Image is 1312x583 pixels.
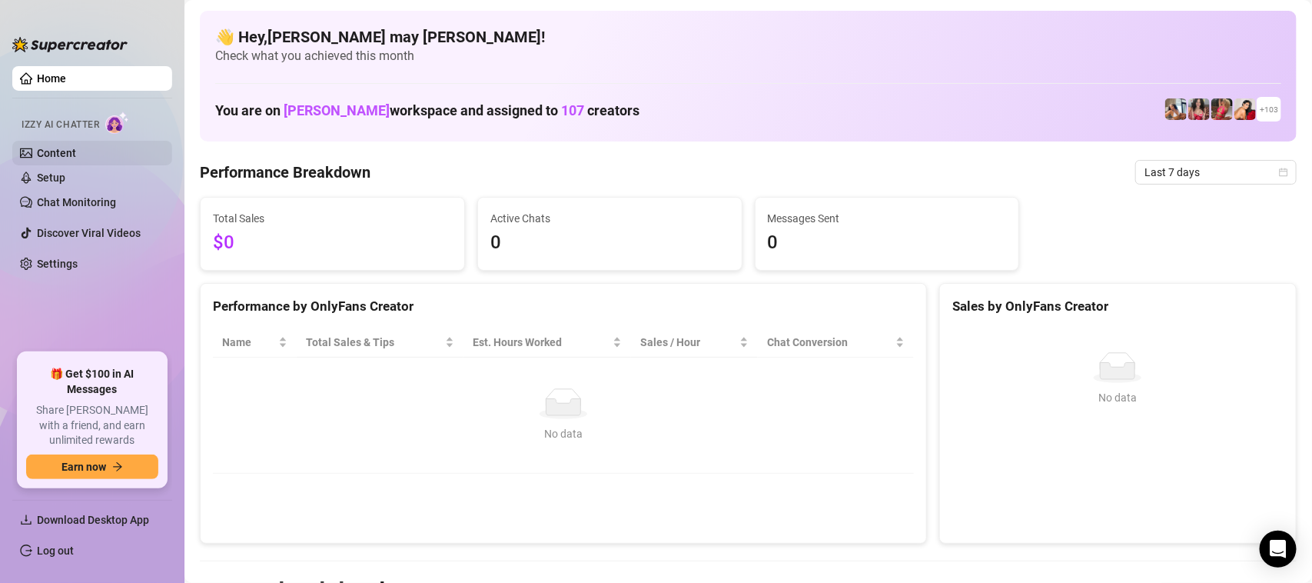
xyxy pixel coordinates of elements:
th: Chat Conversion [758,328,914,358]
div: Performance by OnlyFans Creator [213,296,914,317]
span: 0 [490,228,729,258]
img: April (@aprilblaze) [1211,98,1233,120]
a: Chat Monitoring [37,196,116,208]
img: Sophia (@thesophiapayan) [1234,98,1256,120]
h1: You are on workspace and assigned to creators [215,102,639,119]
span: Total Sales [213,210,452,227]
img: logo-BBDzfeDw.svg [12,37,128,52]
a: Home [37,72,66,85]
span: Last 7 days [1144,161,1287,184]
img: AI Chatter [105,112,129,134]
h4: Performance Breakdown [200,162,370,183]
a: Settings [37,258,78,270]
a: Setup [37,172,65,184]
div: Open Intercom Messenger [1260,531,1297,568]
span: Name [222,334,275,351]
button: Earn nowarrow-right [26,455,158,479]
th: Sales / Hour [631,328,758,358]
a: Discover Viral Videos [37,227,141,239]
span: Active Chats [490,210,729,227]
span: 0 [768,228,1007,258]
span: Check what you achieved this month [215,48,1281,65]
img: ildgaf (@ildgaff) [1165,98,1187,120]
div: No data [228,425,898,442]
span: 🎁 Get $100 in AI Messages [26,367,158,397]
h4: 👋 Hey, [PERSON_NAME] may [PERSON_NAME] ! [215,26,1281,48]
a: Content [37,147,76,159]
span: Share [PERSON_NAME] with a friend, and earn unlimited rewards [26,403,158,448]
div: No data [958,389,1277,406]
span: Messages Sent [768,210,1007,227]
span: Total Sales & Tips [306,334,442,351]
div: Sales by OnlyFans Creator [952,296,1284,317]
span: download [20,514,32,526]
span: calendar [1279,168,1288,177]
span: + 103 [1260,103,1278,116]
span: Chat Conversion [767,334,892,351]
span: arrow-right [112,461,123,472]
th: Total Sales & Tips [297,328,463,358]
span: Earn now [61,461,106,473]
a: Log out [37,545,74,557]
span: Izzy AI Chatter [22,118,99,132]
span: Sales / Hour [640,334,736,351]
span: Download Desktop App [37,514,149,526]
div: Est. Hours Worked [473,334,609,351]
img: Aaliyah (@edmflowerfairy) [1188,98,1210,120]
th: Name [213,328,297,358]
span: $0 [213,228,452,258]
span: 107 [561,102,584,118]
span: [PERSON_NAME] [284,102,390,118]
